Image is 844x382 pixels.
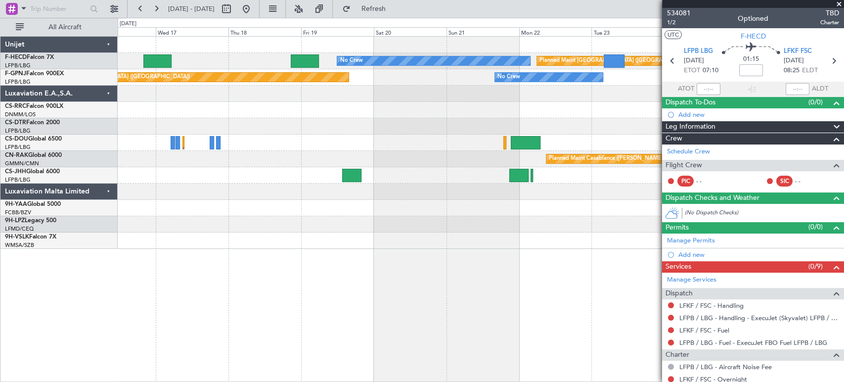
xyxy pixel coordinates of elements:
a: LFMD/CEQ [5,225,34,233]
div: Mon 22 [519,27,592,36]
span: CN-RAK [5,152,28,158]
a: CS-DTRFalcon 2000 [5,120,60,126]
a: Schedule Crew [667,147,710,157]
span: ELDT [802,66,818,76]
a: LFKF / FSC - Handling [679,301,744,310]
a: CS-RRCFalcon 900LX [5,103,63,109]
a: LFPB / LBG - Fuel - ExecuJet FBO Fuel LFPB / LBG [679,338,827,347]
div: Optioned [738,13,768,24]
div: No Crew [340,53,362,68]
span: Charter [820,18,839,27]
span: ALDT [812,84,828,94]
a: LFKF / FSC - Fuel [679,326,729,334]
span: 9H-YAA [5,201,27,207]
span: F-HECD [5,54,27,60]
span: Flight Crew [666,160,702,171]
span: 01:15 [743,54,759,64]
div: Add new [678,250,839,259]
a: LFPB/LBG [5,62,31,69]
a: CN-RAKGlobal 6000 [5,152,62,158]
span: (0/0) [808,97,823,107]
span: Charter [666,349,689,361]
div: Thu 18 [228,27,301,36]
a: GMMN/CMN [5,160,39,167]
span: 9H-VSLK [5,234,29,240]
a: DNMM/LOS [5,111,36,118]
span: Crew [666,133,682,144]
a: LFPB / LBG - Handling - ExecuJet (Skyvalet) LFPB / LBG [679,314,839,322]
div: Planned Maint Casablanca ([PERSON_NAME] Intl) [549,151,674,166]
div: Tue 16 [83,27,156,36]
span: CS-DTR [5,120,26,126]
div: Fri 19 [301,27,374,36]
a: LFPB/LBG [5,143,31,151]
div: PIC [677,176,694,187]
div: Sun 21 [446,27,519,36]
span: CS-JHH [5,169,26,175]
span: 534081 [667,8,691,18]
span: (0/9) [808,261,823,272]
span: [DATE] [784,56,804,66]
a: Manage Services [667,275,716,285]
span: Dispatch Checks and Weather [666,192,759,204]
a: LFPB / LBG - Aircraft Noise Fee [679,363,772,371]
div: Add new [678,110,839,119]
span: Permits [666,222,689,234]
span: 07:10 [703,66,718,76]
span: Leg Information [666,121,715,133]
span: [DATE] [684,56,704,66]
div: No Crew [497,70,520,85]
span: CS-DOU [5,136,28,142]
a: LFPB/LBG [5,176,31,184]
span: Refresh [353,5,394,12]
div: - - [696,177,718,186]
input: Trip Number [30,1,87,16]
span: [DATE] - [DATE] [168,4,215,13]
span: ATOT [678,84,694,94]
div: (No Dispatch Checks) [685,209,844,219]
button: All Aircraft [11,19,107,35]
span: LFKF FSC [784,47,812,56]
a: CS-JHHGlobal 6000 [5,169,60,175]
a: CS-DOUGlobal 6500 [5,136,62,142]
span: Services [666,261,691,273]
span: F-GPNJ [5,71,26,77]
a: WMSA/SZB [5,241,34,249]
span: All Aircraft [26,24,104,31]
button: Refresh [338,1,397,17]
span: ETOT [684,66,700,76]
a: F-GPNJFalcon 900EX [5,71,64,77]
a: 9H-LPZLegacy 500 [5,218,56,224]
button: UTC [665,30,682,39]
span: F-HECD [741,31,766,42]
span: 08:25 [784,66,800,76]
a: F-HECDFalcon 7X [5,54,54,60]
div: Wed 17 [156,27,228,36]
span: Dispatch [666,288,693,299]
a: LFPB/LBG [5,127,31,135]
a: 9H-YAAGlobal 5000 [5,201,61,207]
span: CS-RRC [5,103,26,109]
span: Dispatch To-Dos [666,97,715,108]
div: Planned Maint [GEOGRAPHIC_DATA] ([GEOGRAPHIC_DATA]) [539,53,695,68]
span: LFPB LBG [684,47,713,56]
div: Sat 20 [374,27,446,36]
a: LFPB/LBG [5,78,31,86]
div: [DATE] [120,20,136,28]
span: 1/2 [667,18,691,27]
a: FCBB/BZV [5,209,31,216]
div: SIC [776,176,793,187]
a: 9H-VSLKFalcon 7X [5,234,56,240]
div: - - [795,177,817,186]
a: Manage Permits [667,236,715,246]
span: TBD [820,8,839,18]
div: Tue 23 [591,27,664,36]
span: (0/0) [808,222,823,232]
span: 9H-LPZ [5,218,25,224]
